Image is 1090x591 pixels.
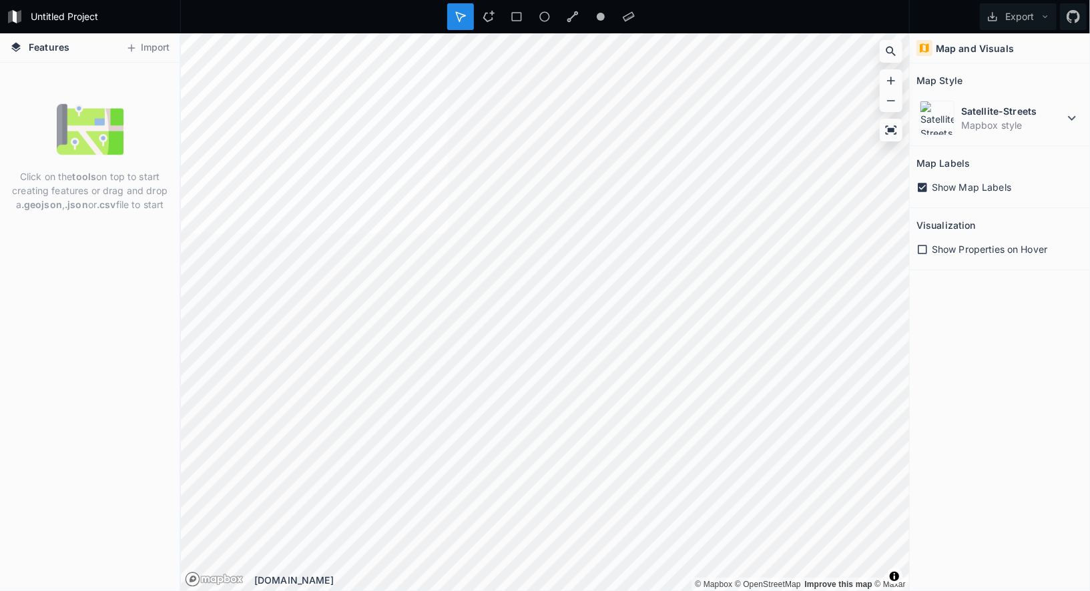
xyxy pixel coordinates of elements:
[21,199,62,210] strong: .geojson
[890,569,898,584] span: Toggle attribution
[886,568,902,584] button: Toggle attribution
[97,199,116,210] strong: .csv
[932,180,1011,194] span: Show Map Labels
[804,580,872,589] a: Map feedback
[65,199,88,210] strong: .json
[932,242,1047,256] span: Show Properties on Hover
[875,580,906,589] a: Maxar
[735,580,801,589] a: OpenStreetMap
[961,118,1064,132] dd: Mapbox style
[57,96,123,163] img: empty
[916,215,976,235] h2: Visualization
[10,169,170,211] p: Click on the on top to start creating features or drag and drop a , or file to start
[185,572,244,587] a: Mapbox logo
[980,3,1057,30] button: Export
[916,70,963,91] h2: Map Style
[254,573,909,587] div: [DOMAIN_NAME]
[185,572,200,587] a: Mapbox logo
[695,580,732,589] a: Mapbox
[936,41,1014,55] h4: Map and Visuals
[916,153,970,173] h2: Map Labels
[72,171,96,182] strong: tools
[119,37,176,59] button: Import
[29,40,69,54] span: Features
[920,101,955,135] img: Satellite-Streets
[961,104,1064,118] dt: Satellite-Streets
